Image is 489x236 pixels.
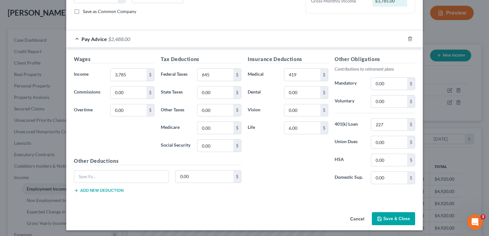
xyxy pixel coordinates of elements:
[74,188,124,193] button: Add new deduction
[320,122,328,134] div: $
[244,68,281,81] label: Medical
[197,140,233,152] input: 0.00
[161,55,241,63] h5: Tax Deductions
[407,95,415,108] div: $
[158,121,194,134] label: Medicare
[371,78,407,90] input: 0.00
[331,77,368,90] label: Mandatory
[233,140,241,152] div: $
[110,104,146,116] input: 0.00
[233,104,241,116] div: $
[345,213,369,226] button: Cancel
[81,36,107,42] span: Pay Advice
[197,104,233,116] input: 0.00
[158,139,194,152] label: Social Security
[146,104,154,116] div: $
[74,170,169,183] input: Specify...
[146,87,154,99] div: $
[71,104,107,117] label: Overtime
[407,154,415,166] div: $
[74,71,89,77] span: Income
[284,122,320,134] input: 0.00
[83,9,136,14] span: Save as Common Company
[110,87,146,99] input: 0.00
[284,104,320,116] input: 0.00
[233,87,241,99] div: $
[320,87,328,99] div: $
[331,136,368,149] label: Union Dues
[176,170,234,183] input: 0.00
[371,95,407,108] input: 0.00
[467,214,483,230] iframe: Intercom live chat
[197,122,233,134] input: 0.00
[233,122,241,134] div: $
[407,136,415,148] div: $
[372,212,415,226] button: Save & Close
[371,119,407,131] input: 0.00
[248,55,328,63] h5: Insurance Deductions
[158,68,194,81] label: Federal Taxes
[158,104,194,117] label: Other Taxes
[331,171,368,184] label: Domestic Sup.
[320,69,328,81] div: $
[146,69,154,81] div: $
[371,136,407,148] input: 0.00
[480,214,485,219] span: 3
[158,86,194,99] label: State Taxes
[71,86,107,99] label: Commissions
[371,154,407,166] input: 0.00
[407,172,415,184] div: $
[108,36,130,42] span: $2,488.00
[335,66,415,72] p: Contributions to retirement plans
[371,172,407,184] input: 0.00
[74,157,241,165] h5: Other Deductions
[284,87,320,99] input: 0.00
[407,78,415,90] div: $
[331,154,368,166] label: HSA
[197,87,233,99] input: 0.00
[331,118,368,131] label: 401(k) Loan
[335,55,415,63] h5: Other Obligations
[244,121,281,134] label: Life
[284,69,320,81] input: 0.00
[233,170,241,183] div: $
[244,86,281,99] label: Dental
[331,95,368,108] label: Voluntary
[233,69,241,81] div: $
[320,104,328,116] div: $
[74,55,154,63] h5: Wages
[407,119,415,131] div: $
[244,104,281,117] label: Vision
[197,69,233,81] input: 0.00
[110,69,146,81] input: 0.00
